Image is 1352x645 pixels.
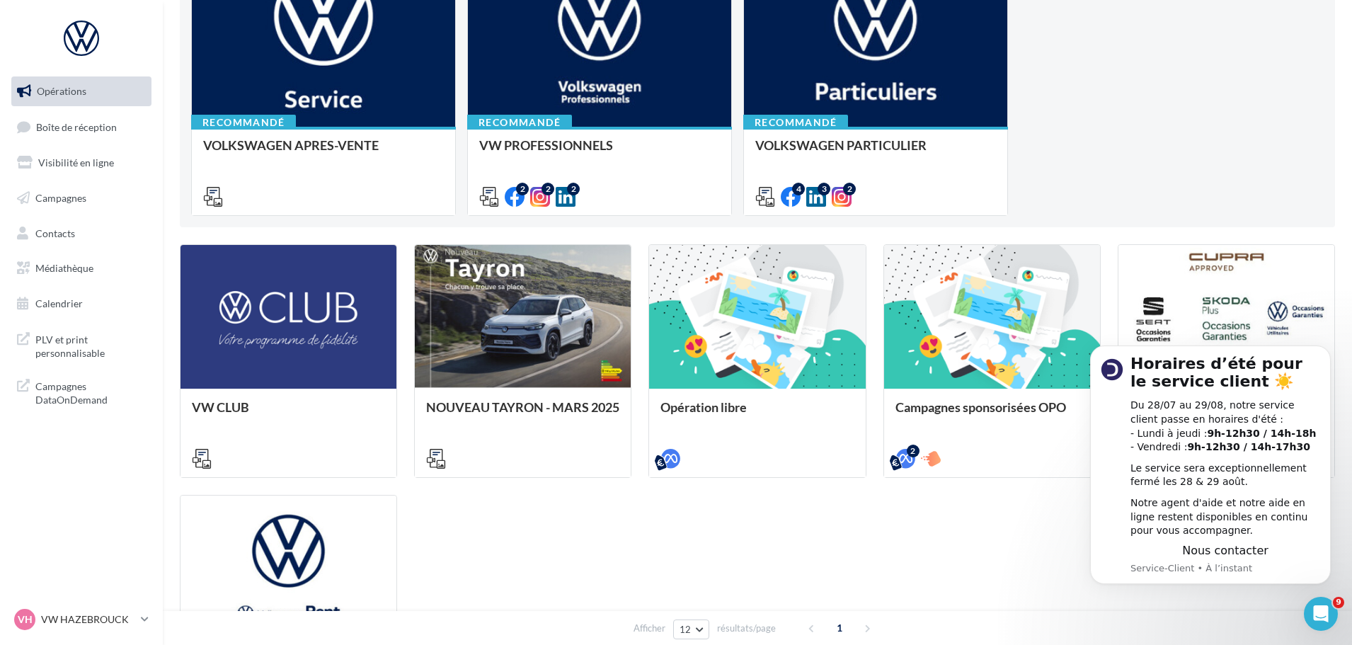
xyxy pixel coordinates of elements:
span: Campagnes DataOnDemand [35,377,146,407]
span: Contacts [35,227,75,239]
span: PLV et print personnalisable [35,330,146,360]
p: VW HAZEBROUCK [41,612,135,627]
span: Médiathèque [35,262,93,274]
span: VH [18,612,33,627]
span: 12 [680,624,692,635]
div: Recommandé [467,115,572,130]
span: Opération libre [660,399,747,415]
span: NOUVEAU TAYRON - MARS 2025 [426,399,619,415]
div: 2 [843,183,856,195]
div: 2 [516,183,529,195]
span: 1 [828,617,851,639]
button: 12 [673,620,709,639]
span: VW CLUB [192,399,249,415]
a: Visibilité en ligne [8,148,154,178]
a: Campagnes [8,183,154,213]
div: 2 [542,183,554,195]
a: Contacts [8,219,154,249]
iframe: Intercom live chat [1304,597,1338,631]
span: Afficher [634,622,665,635]
div: Recommandé [743,115,848,130]
span: Boîte de réception [36,120,117,132]
div: 4 [792,183,805,195]
span: VW PROFESSIONNELS [479,137,613,153]
iframe: Intercom notifications message [1069,324,1352,607]
span: 9 [1333,597,1344,608]
span: Opérations [37,85,86,97]
a: Opérations [8,76,154,106]
span: Campagnes [35,192,86,204]
span: Campagnes sponsorisées OPO [895,399,1066,415]
span: Calendrier [35,297,83,309]
span: VOLKSWAGEN APRES-VENTE [203,137,379,153]
span: Visibilité en ligne [38,156,114,169]
span: VOLKSWAGEN PARTICULIER [755,137,927,153]
div: 2 [907,445,920,457]
div: Recommandé [191,115,296,130]
a: Calendrier [8,289,154,319]
a: Boîte de réception [8,112,154,142]
span: résultats/page [717,622,776,635]
a: Campagnes DataOnDemand [8,371,154,413]
a: VH VW HAZEBROUCK [11,606,151,633]
a: PLV et print personnalisable [8,324,154,366]
div: 3 [818,183,830,195]
a: Médiathèque [8,253,154,283]
div: 2 [567,183,580,195]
